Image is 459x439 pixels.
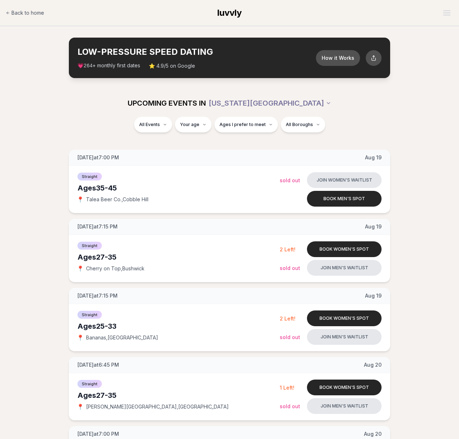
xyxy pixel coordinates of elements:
button: Join men's waitlist [307,398,382,414]
span: Sold Out [280,403,300,409]
span: ⭐ 4.9/5 on Google [149,62,195,69]
span: 2 Left! [280,246,295,252]
button: Ages I prefer to meet [214,117,278,132]
span: [PERSON_NAME][GEOGRAPHIC_DATA] , [GEOGRAPHIC_DATA] [86,403,229,410]
span: [DATE] at 7:15 PM [77,292,118,299]
span: luvvly [217,8,242,18]
span: Aug 19 [365,154,382,161]
span: [DATE] at 7:00 PM [77,154,119,161]
span: 📍 [77,335,83,341]
span: Talea Beer Co. , Cobble Hill [86,196,148,203]
span: Ages I prefer to meet [219,122,266,127]
button: Your age [175,117,212,132]
span: Bananas , [GEOGRAPHIC_DATA] [86,334,158,341]
span: Your age [180,122,199,127]
span: Aug 19 [365,292,382,299]
button: Book men's spot [307,191,382,207]
span: 📍 [77,404,83,410]
button: Join men's waitlist [307,329,382,345]
button: Join men's waitlist [307,260,382,276]
div: Ages 35-45 [77,183,280,193]
div: Ages 25-33 [77,321,280,331]
span: Straight [77,311,102,319]
span: 1 Left! [280,385,294,391]
div: Ages 27-35 [77,252,280,262]
span: 💗 + monthly first dates [77,62,140,69]
span: Aug 20 [364,430,382,438]
span: Sold Out [280,334,300,340]
button: Book women's spot [307,310,382,326]
span: Aug 19 [365,223,382,230]
button: All Events [134,117,172,132]
span: All Boroughs [286,122,313,127]
span: Back to home [11,9,44,16]
button: Join women's waitlist [307,172,382,188]
span: [DATE] at 6:45 PM [77,361,119,368]
span: 📍 [77,197,83,202]
span: 2 Left! [280,315,295,322]
span: UPCOMING EVENTS IN [128,98,206,108]
button: How it Works [316,50,360,66]
a: Back to home [6,6,44,20]
div: Ages 27-35 [77,390,280,400]
button: Book women's spot [307,241,382,257]
a: luvvly [217,7,242,19]
span: Sold Out [280,265,300,271]
span: 264 [84,63,93,69]
span: 📍 [77,266,83,271]
button: All Boroughs [281,117,325,132]
span: Aug 20 [364,361,382,368]
span: All Events [139,122,160,127]
button: Book women's spot [307,380,382,395]
span: [DATE] at 7:15 PM [77,223,118,230]
button: [US_STATE][GEOGRAPHIC_DATA] [209,95,331,111]
span: Cherry on Top , Bushwick [86,265,145,272]
span: Straight [77,173,102,180]
button: Open menu [440,8,453,18]
span: [DATE] at 7:00 PM [77,430,119,438]
span: Straight [77,380,102,388]
span: Sold Out [280,177,300,183]
span: Straight [77,242,102,250]
h2: LOW-PRESSURE SPEED DATING [77,46,316,58]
